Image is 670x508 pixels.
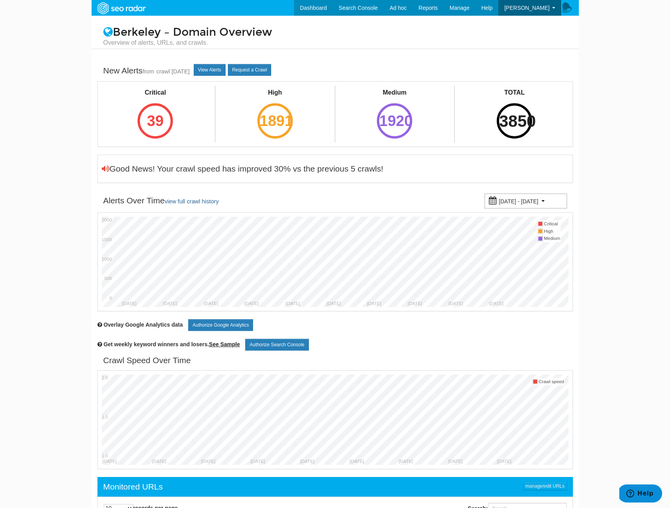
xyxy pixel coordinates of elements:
[103,195,219,207] div: Alerts Over Time
[543,220,560,228] td: Critical
[504,5,549,11] span: [PERSON_NAME]
[419,5,438,11] span: Reports
[103,322,183,328] span: Overlay chart with Google Analytics data
[481,5,493,11] span: Help
[523,482,567,490] a: manage/edit URLs
[245,339,308,351] a: Authorize Search Console
[103,38,567,47] small: Overview of alerts, URLs, and crawls.
[165,198,219,205] a: view full crawl history
[103,481,163,493] div: Monitored URLs
[102,163,384,175] div: Good News! Your crawl speed has improved 30% vs the previous 5 crawls!
[619,484,662,504] iframe: Opens a widget where you can find more information
[143,68,154,75] small: from
[194,64,226,76] a: View Alerts
[138,103,173,139] div: 39
[103,341,240,347] span: Get weekly keyword winners and losers.
[490,88,539,97] div: TOTAL
[257,103,293,139] div: 1891
[103,65,190,77] div: New Alerts
[94,1,149,15] img: SEORadar
[97,26,573,47] h1: Berkeley – Domain Overview
[209,341,240,347] a: See Sample
[156,68,190,75] a: crawl [DATE]
[497,103,532,139] div: 3850
[499,198,538,205] small: [DATE] - [DATE]
[377,103,412,139] div: 1920
[543,235,560,242] td: Medium
[103,355,191,366] div: Crawl Speed Over Time
[130,88,180,97] div: Critical
[370,88,419,97] div: Medium
[228,64,272,76] a: Request a Crawl
[538,378,565,386] td: Crawl speed
[450,5,470,11] span: Manage
[389,5,407,11] span: Ad hoc
[188,319,253,331] a: Authorize Google Analytics
[543,228,560,235] td: High
[250,88,300,97] div: High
